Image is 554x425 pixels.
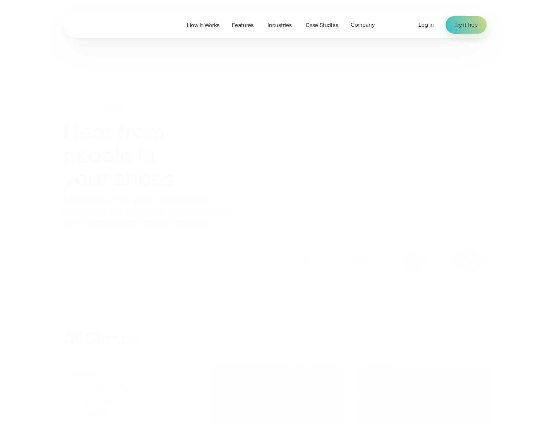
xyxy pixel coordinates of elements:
[299,18,344,33] a: Case Studies
[232,21,254,30] span: Features
[267,21,292,30] span: Industries
[181,18,226,33] a: How it Works
[454,20,478,29] span: Try it free
[306,21,338,30] span: Case Studies
[446,16,487,34] a: Try it free
[187,21,219,30] span: How it Works
[418,20,434,29] a: Log in
[351,20,375,29] span: Company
